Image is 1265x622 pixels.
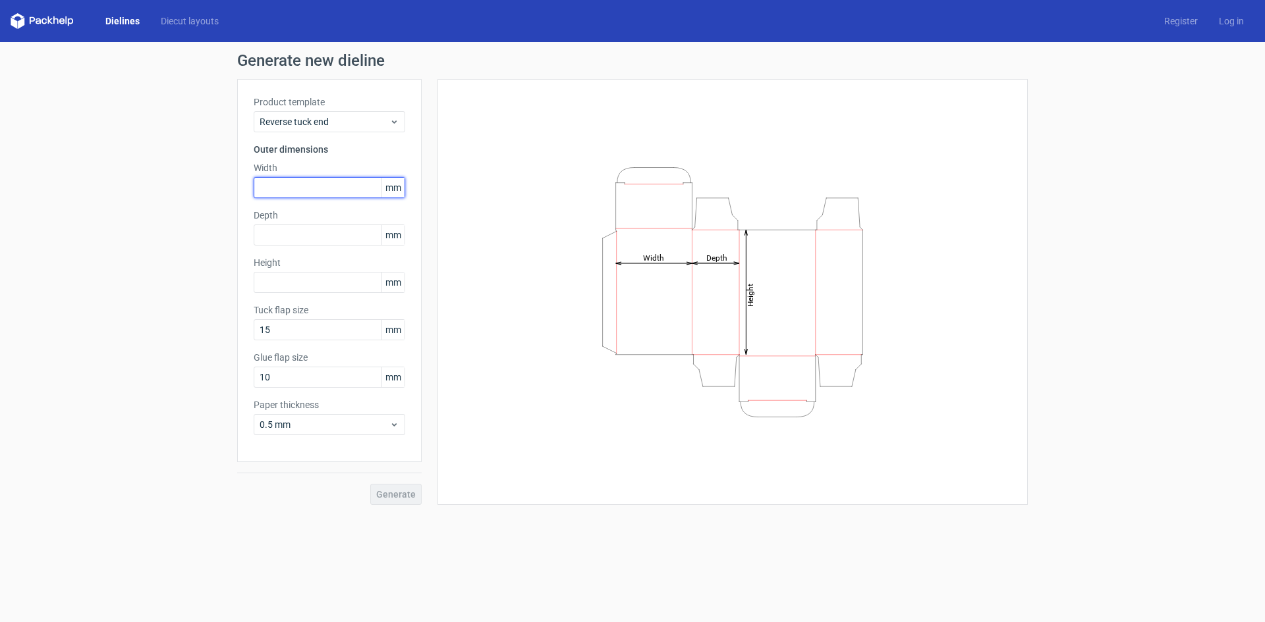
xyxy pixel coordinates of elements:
[260,418,389,431] span: 0.5 mm
[706,253,727,262] tspan: Depth
[254,95,405,109] label: Product template
[381,178,405,197] span: mm
[237,53,1028,68] h1: Generate new dieline
[254,161,405,174] label: Width
[381,225,405,245] span: mm
[643,253,664,262] tspan: Width
[260,115,389,128] span: Reverse tuck end
[381,367,405,387] span: mm
[381,272,405,292] span: mm
[381,320,405,340] span: mm
[254,256,405,269] label: Height
[746,283,755,306] tspan: Height
[1154,14,1208,28] a: Register
[1208,14,1254,28] a: Log in
[95,14,150,28] a: Dielines
[254,143,405,156] h3: Outer dimensions
[254,209,405,222] label: Depth
[150,14,229,28] a: Diecut layouts
[254,398,405,411] label: Paper thickness
[254,303,405,317] label: Tuck flap size
[254,351,405,364] label: Glue flap size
